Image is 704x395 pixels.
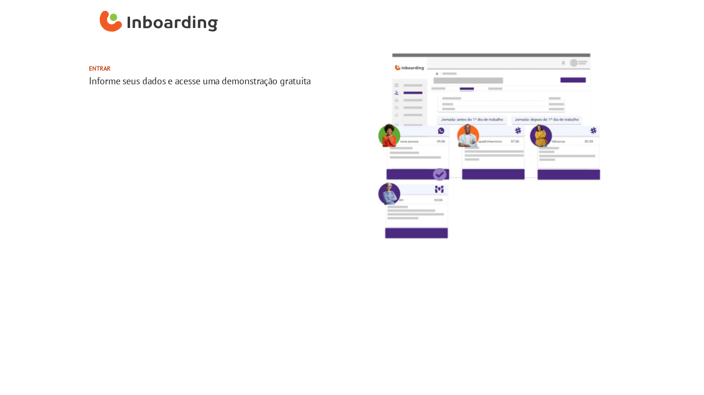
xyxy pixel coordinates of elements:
[90,74,352,86] h3: Informe seus dados e acesse uma demonstração gratuita
[101,6,220,35] img: Inboarding Home
[90,63,352,71] h2: Entrar
[363,41,618,251] img: Imagem da solução da Inbaording monstrando a jornada como comunicações enviandos antes e depois d...
[101,4,220,37] a: Inboarding Home Page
